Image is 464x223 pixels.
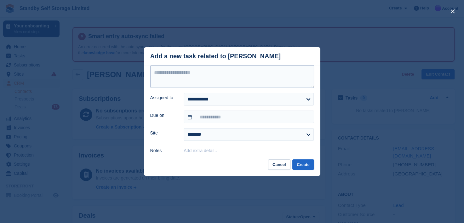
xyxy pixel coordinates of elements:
[292,159,314,170] button: Create
[150,53,281,60] div: Add a new task related to [PERSON_NAME]
[150,130,176,136] label: Site
[268,159,290,170] button: Cancel
[448,6,458,16] button: close
[150,147,176,154] label: Notes
[150,112,176,119] label: Due on
[150,94,176,101] label: Assigned to
[184,148,219,153] button: Add extra detail…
